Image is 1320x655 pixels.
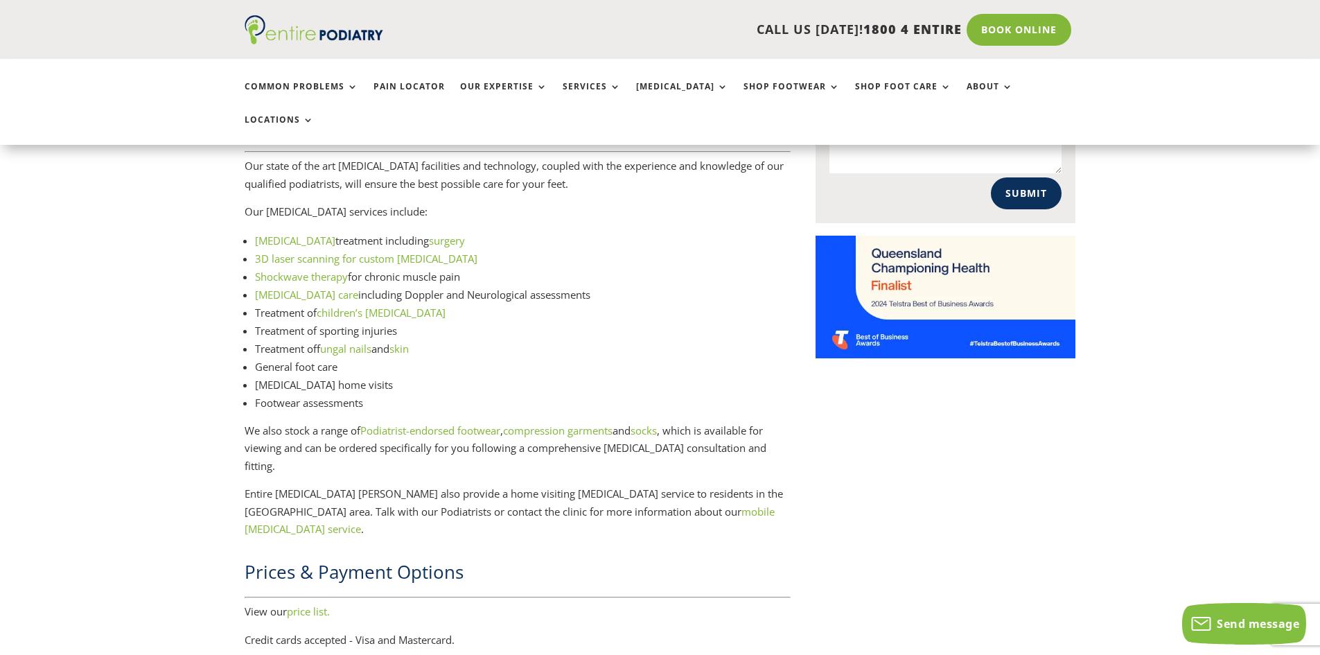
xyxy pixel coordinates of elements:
[1182,603,1306,645] button: Send message
[245,15,383,44] img: logo (1)
[967,82,1013,112] a: About
[743,82,840,112] a: Shop Footwear
[255,268,791,286] li: for chronic muscle pain
[373,82,445,112] a: Pain Locator
[320,342,371,356] a: fungal nails
[245,82,358,112] a: Common Problems
[967,14,1071,46] a: Book Online
[1217,616,1299,631] span: Send message
[816,347,1076,361] a: Telstra Business Awards QLD State Finalist - Championing Health Category
[255,394,791,412] li: Footwear assessments
[503,423,613,437] a: compression garments
[245,33,383,47] a: Entire Podiatry
[287,604,330,618] a: price list.
[255,340,791,358] li: Treatment of and
[855,82,951,112] a: Shop Foot Care
[245,203,791,232] p: Our [MEDICAL_DATA] services include:
[631,423,657,437] a: socks
[563,82,621,112] a: Services
[255,358,791,376] li: General foot care
[245,422,791,486] p: We also stock a range of , and , which is available for viewing and can be ordered specifically f...
[636,82,728,112] a: [MEDICAL_DATA]
[816,236,1076,358] img: Telstra Business Awards QLD State Finalist - Championing Health Category
[317,306,446,320] a: children’s [MEDICAL_DATA]
[360,423,500,437] a: Podiatrist-endorsed footwear
[255,234,335,247] a: [MEDICAL_DATA]
[389,342,409,356] a: skin
[429,234,465,247] a: surgery
[255,232,791,250] li: treatment including
[460,82,547,112] a: Our Expertise
[255,322,791,340] li: Treatment of sporting injuries
[245,559,791,591] h2: Prices & Payment Options
[255,252,477,265] a: 3D laser scanning for custom [MEDICAL_DATA]
[255,304,791,322] li: Treatment of
[255,376,791,394] li: [MEDICAL_DATA] home visits
[245,157,791,203] p: Our state of the art [MEDICAL_DATA] facilities and technology, coupled with the experience and kn...
[255,270,348,283] a: Shockwave therapy
[255,286,791,304] li: including Doppler and Neurological assessments
[245,485,791,539] p: Entire [MEDICAL_DATA] [PERSON_NAME] also provide a home visiting [MEDICAL_DATA] service to reside...
[991,177,1062,209] button: Submit
[245,115,314,145] a: Locations
[863,21,962,37] span: 1800 4 ENTIRE
[255,288,358,302] a: [MEDICAL_DATA] care
[437,21,962,39] p: CALL US [DATE]!
[245,603,791,631] p: View our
